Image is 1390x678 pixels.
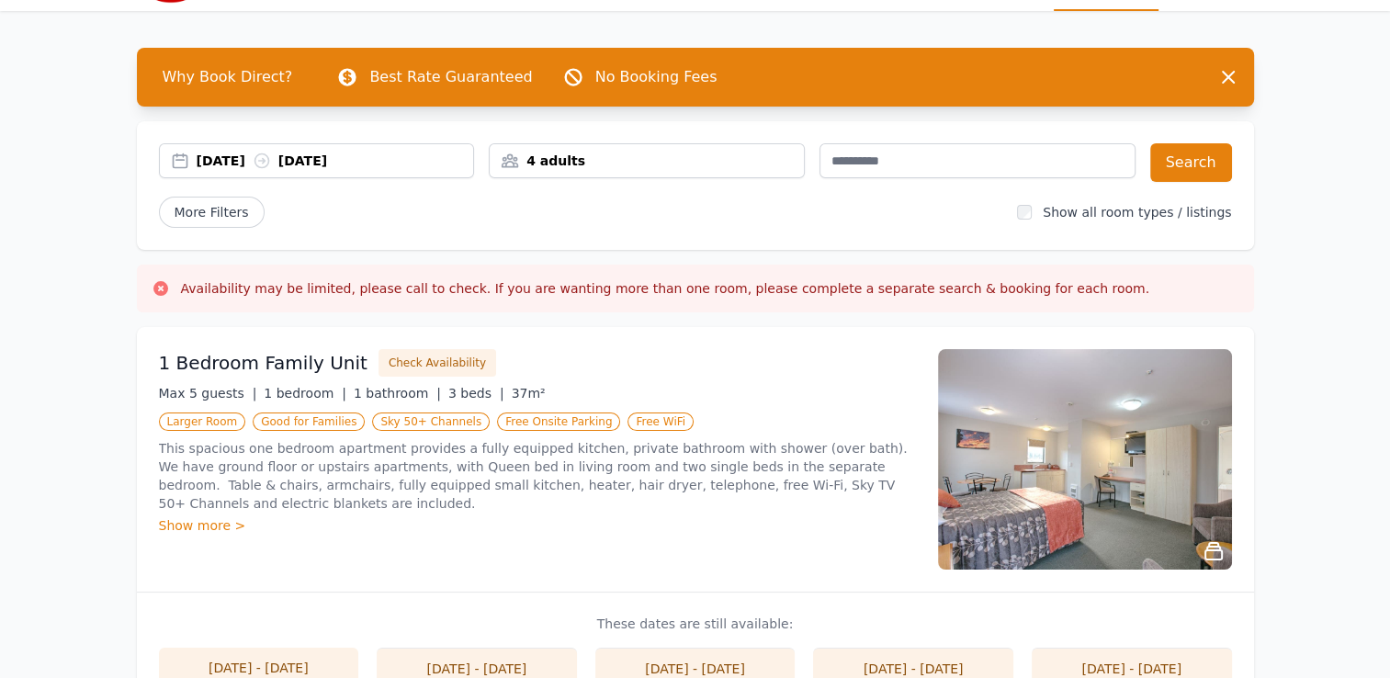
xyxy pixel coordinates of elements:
span: Good for Families [253,412,365,431]
span: Max 5 guests | [159,386,257,401]
h3: 1 Bedroom Family Unit [159,350,367,376]
span: Free Onsite Parking [497,412,620,431]
button: Check Availability [379,349,496,377]
p: These dates are still available: [159,615,1232,633]
span: Why Book Direct? [148,59,308,96]
span: 1 bathroom | [354,386,441,401]
div: [DATE] - [DATE] [177,659,341,677]
div: [DATE] - [DATE] [614,660,777,678]
div: Show more > [159,516,916,535]
span: Free WiFi [627,412,694,431]
div: [DATE] [DATE] [197,152,474,170]
span: More Filters [159,197,265,228]
span: Larger Room [159,412,246,431]
span: 1 bedroom | [264,386,346,401]
p: This spacious one bedroom apartment provides a fully equipped kitchen, private bathroom with show... [159,439,916,513]
div: [DATE] - [DATE] [831,660,995,678]
span: 37m² [512,386,546,401]
button: Search [1150,143,1232,182]
span: Sky 50+ Channels [372,412,490,431]
p: Best Rate Guaranteed [369,66,532,88]
div: [DATE] - [DATE] [1050,660,1214,678]
label: Show all room types / listings [1043,205,1231,220]
h3: Availability may be limited, please call to check. If you are wanting more than one room, please ... [181,279,1150,298]
div: [DATE] - [DATE] [395,660,559,678]
span: 3 beds | [448,386,504,401]
div: 4 adults [490,152,804,170]
p: No Booking Fees [595,66,718,88]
